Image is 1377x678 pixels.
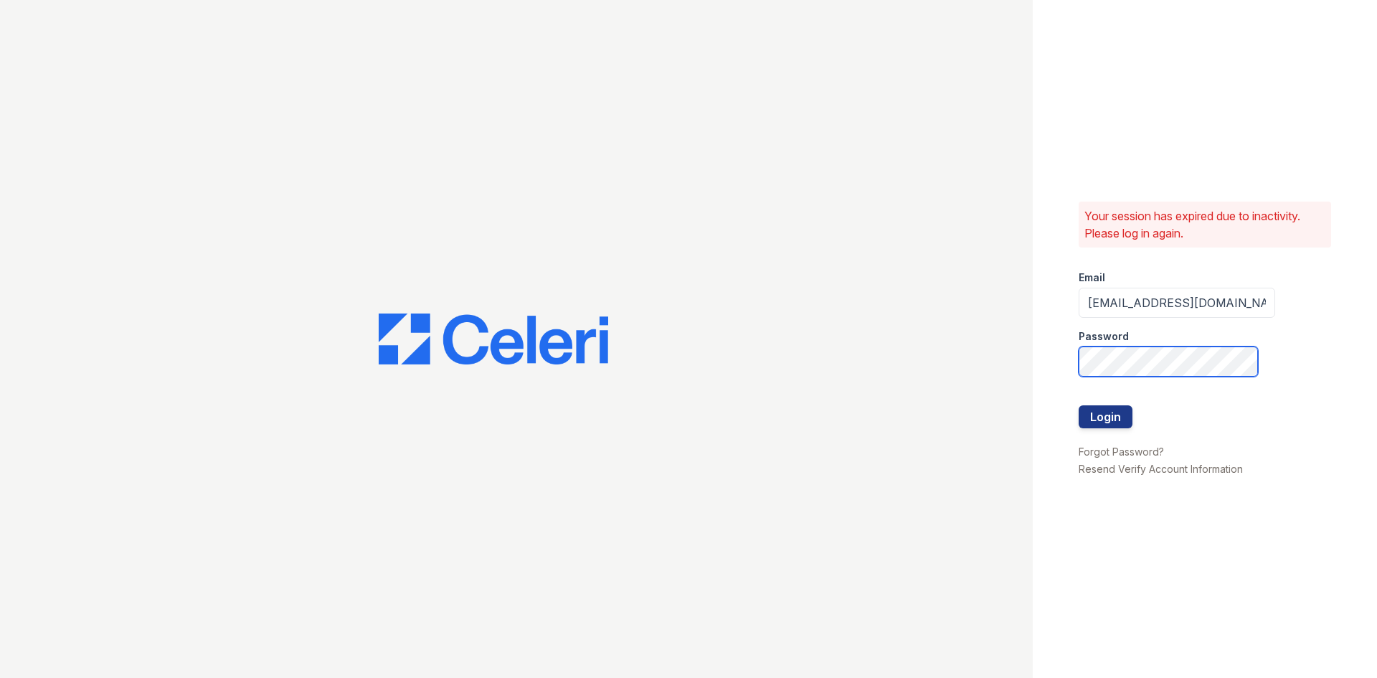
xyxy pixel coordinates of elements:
[1079,329,1129,344] label: Password
[1079,446,1164,458] a: Forgot Password?
[1079,405,1132,428] button: Login
[1079,463,1243,475] a: Resend Verify Account Information
[1084,207,1325,242] p: Your session has expired due to inactivity. Please log in again.
[379,314,608,365] img: CE_Logo_Blue-a8612792a0a2168367f1c8372b55b34899dd931a85d93a1a3d3e32e68fde9ad4.png
[1079,270,1105,285] label: Email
